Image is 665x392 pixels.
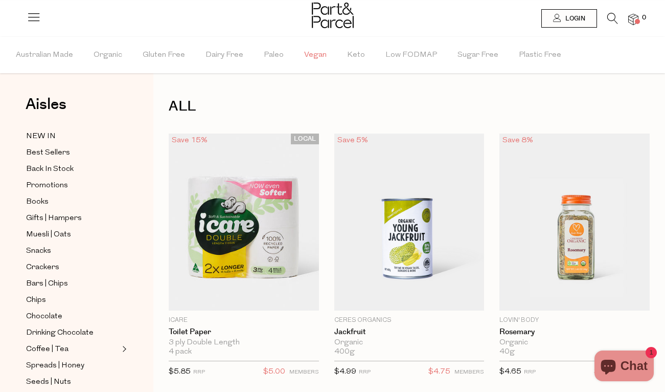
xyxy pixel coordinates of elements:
[385,37,437,73] span: Low FODMAP
[26,327,94,339] span: Drinking Chocolate
[143,37,185,73] span: Gluten Free
[120,343,127,355] button: Expand/Collapse Coffee | Tea
[26,360,84,372] span: Spreads | Honey
[26,343,119,356] a: Coffee | Tea
[26,195,119,208] a: Books
[26,212,82,225] span: Gifts | Hampers
[334,338,485,347] div: Organic
[26,326,119,339] a: Drinking Chocolate
[334,134,371,147] div: Save 5%
[169,347,192,357] span: 4 pack
[26,376,119,388] a: Seeds | Nuts
[499,368,521,376] span: $4.65
[26,130,56,143] span: NEW IN
[524,369,536,375] small: RRP
[541,9,597,28] a: Login
[289,369,319,375] small: MEMBERS
[169,368,191,376] span: $5.85
[26,196,49,208] span: Books
[169,134,319,311] img: Toilet Paper
[26,147,70,159] span: Best Sellers
[205,37,243,73] span: Dairy Free
[26,245,119,257] a: Snacks
[26,179,119,192] a: Promotions
[26,93,66,116] span: Aisles
[312,3,354,28] img: Part&Parcel
[334,368,356,376] span: $4.99
[264,37,284,73] span: Paleo
[291,134,319,144] span: LOCAL
[26,228,119,241] a: Muesli | Oats
[169,316,319,325] p: icare
[347,37,365,73] span: Keto
[26,180,68,192] span: Promotions
[26,294,46,307] span: Chips
[94,37,122,73] span: Organic
[26,310,119,323] a: Chocolate
[457,37,498,73] span: Sugar Free
[26,229,71,241] span: Muesli | Oats
[499,347,515,357] span: 40g
[169,328,319,337] a: Toilet Paper
[334,316,485,325] p: Ceres Organics
[26,261,119,274] a: Crackers
[563,14,585,23] span: Login
[26,343,68,356] span: Coffee | Tea
[359,369,371,375] small: RRP
[499,316,650,325] p: Lovin' Body
[193,369,205,375] small: RRP
[499,338,650,347] div: Organic
[499,328,650,337] a: Rosemary
[304,37,327,73] span: Vegan
[26,146,119,159] a: Best Sellers
[499,134,536,147] div: Save 8%
[26,294,119,307] a: Chips
[628,14,638,25] a: 0
[591,351,657,384] inbox-online-store-chat: Shopify online store chat
[169,134,211,147] div: Save 15%
[26,278,68,290] span: Bars | Chips
[428,365,450,379] span: $4.75
[26,130,119,143] a: NEW IN
[26,359,119,372] a: Spreads | Honey
[334,134,485,311] img: Jackfruit
[499,134,650,311] img: Rosemary
[519,37,561,73] span: Plastic Free
[26,277,119,290] a: Bars | Chips
[454,369,484,375] small: MEMBERS
[26,311,62,323] span: Chocolate
[263,365,285,379] span: $5.00
[26,163,119,176] a: Back In Stock
[334,328,485,337] a: Jackfruit
[26,212,119,225] a: Gifts | Hampers
[26,245,51,257] span: Snacks
[169,95,650,118] h1: ALL
[639,13,649,23] span: 0
[334,347,355,357] span: 400g
[26,262,59,274] span: Crackers
[169,338,319,347] div: 3 ply Double Length
[26,163,74,176] span: Back In Stock
[16,37,73,73] span: Australian Made
[26,376,71,388] span: Seeds | Nuts
[26,97,66,122] a: Aisles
